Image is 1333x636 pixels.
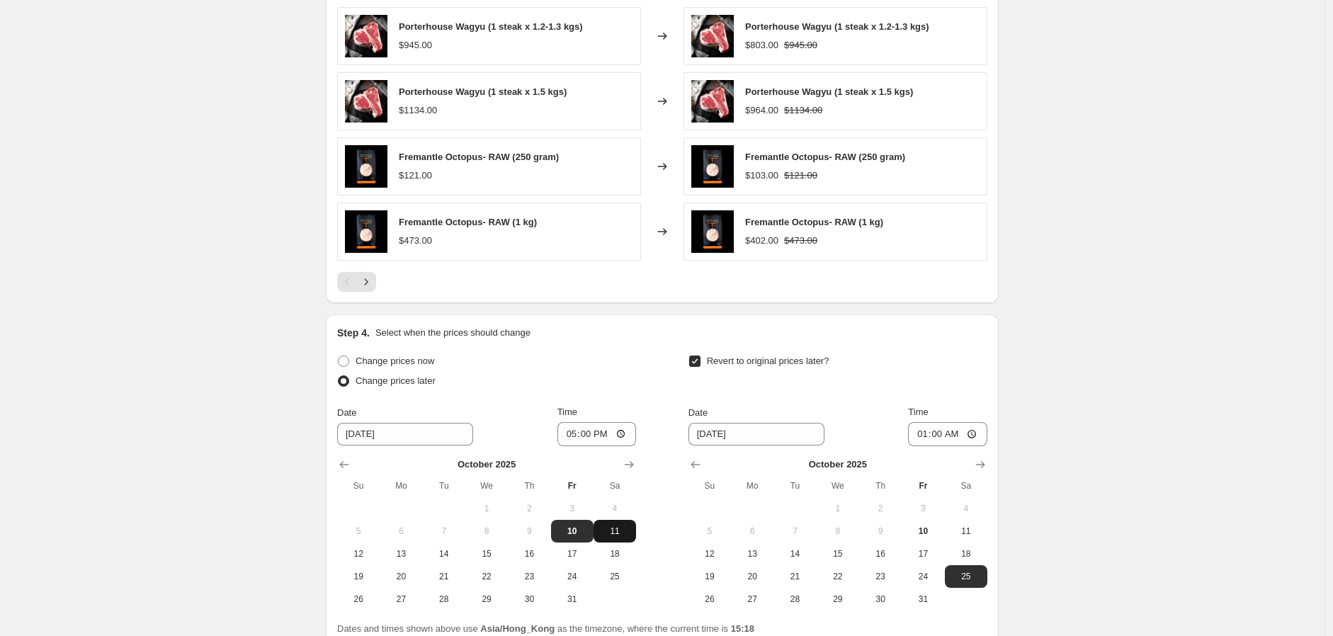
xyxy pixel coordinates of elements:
[691,80,734,123] img: YWAUSH_SMALL_e9151bd8-640f-45fa-91dc-addee26307ae_80x.jpg
[907,548,938,560] span: 17
[694,526,725,537] span: 5
[423,565,465,588] button: Tuesday October 21 2025
[594,520,636,543] button: Saturday October 11 2025
[557,407,577,417] span: Time
[551,588,594,611] button: Friday October 31 2025
[737,548,768,560] span: 13
[599,526,630,537] span: 11
[902,543,944,565] button: Friday October 17 2025
[784,103,822,118] strike: $1134.00
[784,234,817,248] strike: $473.00
[688,475,731,497] th: Sunday
[599,480,630,492] span: Sa
[471,480,502,492] span: We
[508,543,550,565] button: Thursday October 16 2025
[557,480,588,492] span: Fr
[385,548,416,560] span: 13
[951,526,982,537] span: 11
[508,588,550,611] button: Thursday October 30 2025
[337,520,380,543] button: Sunday October 5 2025
[945,497,987,520] button: Saturday October 4 2025
[745,234,778,248] div: $402.00
[429,526,460,537] span: 7
[514,548,545,560] span: 16
[784,169,817,183] strike: $121.00
[902,497,944,520] button: Friday October 3 2025
[380,520,422,543] button: Monday October 6 2025
[817,475,859,497] th: Wednesday
[343,594,374,605] span: 26
[731,475,773,497] th: Monday
[688,588,731,611] button: Sunday October 26 2025
[551,520,594,543] button: Today Friday October 10 2025
[356,375,436,386] span: Change prices later
[688,407,708,418] span: Date
[773,520,816,543] button: Tuesday October 7 2025
[557,526,588,537] span: 10
[594,475,636,497] th: Saturday
[902,588,944,611] button: Friday October 31 2025
[599,503,630,514] span: 4
[945,520,987,543] button: Saturday October 11 2025
[907,480,938,492] span: Fr
[779,480,810,492] span: Tu
[619,455,639,475] button: Show next month, November 2025
[557,548,588,560] span: 17
[902,520,944,543] button: Today Friday October 10 2025
[907,571,938,582] span: 24
[773,588,816,611] button: Tuesday October 28 2025
[465,588,508,611] button: Wednesday October 29 2025
[337,272,376,292] nav: Pagination
[691,210,734,253] img: Raw_Large_7a6e99dd-ed4b-4297-988c-13ba6bb5d913_80x.jpg
[822,526,853,537] span: 8
[688,543,731,565] button: Sunday October 12 2025
[594,497,636,520] button: Saturday October 4 2025
[465,565,508,588] button: Wednesday October 22 2025
[907,503,938,514] span: 3
[471,594,502,605] span: 29
[737,526,768,537] span: 6
[745,169,778,183] div: $103.00
[817,520,859,543] button: Wednesday October 8 2025
[337,475,380,497] th: Sunday
[745,152,905,162] span: Fremantle Octopus- RAW (250 gram)
[423,588,465,611] button: Tuesday October 28 2025
[779,571,810,582] span: 21
[951,503,982,514] span: 4
[465,475,508,497] th: Wednesday
[907,526,938,537] span: 10
[688,565,731,588] button: Sunday October 19 2025
[859,588,902,611] button: Thursday October 30 2025
[908,407,928,417] span: Time
[945,475,987,497] th: Saturday
[471,503,502,514] span: 1
[465,497,508,520] button: Wednesday October 1 2025
[773,565,816,588] button: Tuesday October 21 2025
[557,594,588,605] span: 31
[737,480,768,492] span: Mo
[471,526,502,537] span: 8
[694,594,725,605] span: 26
[822,480,853,492] span: We
[951,571,982,582] span: 25
[514,594,545,605] span: 30
[551,543,594,565] button: Friday October 17 2025
[385,594,416,605] span: 27
[688,423,824,445] input: 10/10/2025
[945,565,987,588] button: Saturday October 25 2025
[779,526,810,537] span: 7
[385,526,416,537] span: 6
[557,422,637,446] input: 12:00
[686,455,705,475] button: Show previous month, September 2025
[343,571,374,582] span: 19
[480,623,555,634] b: Asia/Hong_Kong
[865,480,896,492] span: Th
[902,565,944,588] button: Friday October 24 2025
[859,543,902,565] button: Thursday October 16 2025
[599,548,630,560] span: 18
[551,565,594,588] button: Friday October 24 2025
[514,503,545,514] span: 2
[429,480,460,492] span: Tu
[817,588,859,611] button: Wednesday October 29 2025
[337,326,370,340] h2: Step 4.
